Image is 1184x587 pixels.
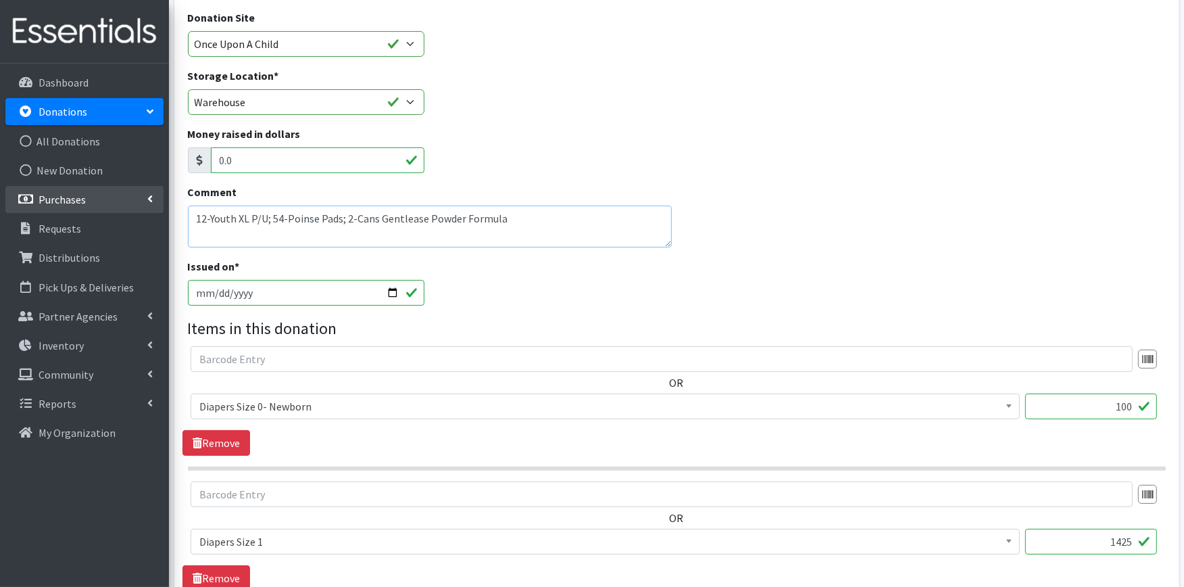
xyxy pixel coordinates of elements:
label: OR [670,375,684,391]
a: Community [5,361,164,388]
input: Barcode Entry [191,482,1133,507]
abbr: required [274,69,279,83]
a: New Donation [5,157,164,184]
a: All Donations [5,128,164,155]
p: Community [39,368,93,381]
a: My Organization [5,419,164,446]
a: Partner Agencies [5,303,164,330]
img: HumanEssentials [5,9,164,54]
input: Quantity [1025,394,1157,419]
span: Diapers Size 0- Newborn [199,397,1011,416]
a: Dashboard [5,69,164,96]
label: OR [670,510,684,526]
p: Requests [39,222,81,235]
abbr: required [235,260,240,273]
a: Requests [5,215,164,242]
span: Diapers Size 1 [191,529,1020,555]
p: Purchases [39,193,86,206]
span: Diapers Size 0- Newborn [191,394,1020,419]
a: Reports [5,390,164,417]
p: Pick Ups & Deliveries [39,281,134,294]
a: Purchases [5,186,164,213]
a: Pick Ups & Deliveries [5,274,164,301]
p: Distributions [39,251,100,264]
p: Donations [39,105,87,118]
p: My Organization [39,426,116,440]
a: Distributions [5,244,164,271]
label: Storage Location [188,68,279,84]
label: Donation Site [188,9,255,26]
label: Issued on [188,258,240,275]
input: Barcode Entry [191,346,1133,372]
p: Inventory [39,339,84,352]
p: Reports [39,397,76,410]
label: Money raised in dollars [188,126,301,142]
p: Dashboard [39,76,89,89]
a: Inventory [5,332,164,359]
textarea: 12-Youth XL P/U; 54-Poinse Pads; 2-Cans Gentlease Powder Formula [188,206,672,248]
legend: Items in this donation [188,316,1166,341]
a: Donations [5,98,164,125]
span: Diapers Size 1 [199,532,1011,551]
a: Remove [182,430,250,456]
p: Partner Agencies [39,310,118,323]
label: Comment [188,184,237,200]
input: Quantity [1025,529,1157,555]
